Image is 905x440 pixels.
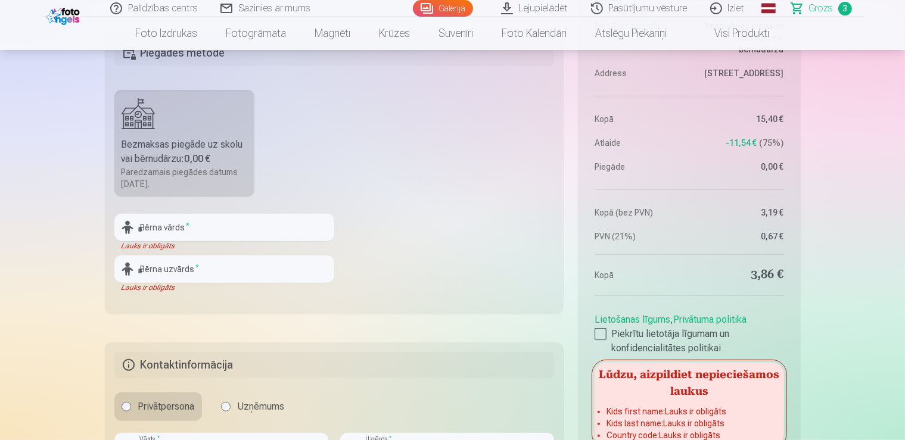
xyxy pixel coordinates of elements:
[122,17,212,50] a: Foto izdrukas
[122,138,248,166] div: Bezmaksas piegāde uz skolu vai bērnudārzu :
[838,2,852,15] span: 3
[122,166,248,190] div: Paredzamais piegādes datums [DATE].
[122,402,131,411] input: Privātpersona
[695,230,784,242] dd: 0,67 €
[695,113,784,125] dd: 15,40 €
[673,314,747,325] a: Privātuma politika
[488,17,581,50] a: Foto kalendāri
[595,363,783,401] h5: Lūdzu, aizpildiet nepieciešamos laukus
[809,1,834,15] span: Grozs
[365,17,425,50] a: Krūzes
[695,207,784,219] dd: 3,19 €
[595,308,783,355] div: ,
[607,405,772,417] li: Kids first name : Lauks ir obligāts
[595,314,670,325] a: Lietošanas līgums
[114,352,555,378] h5: Kontaktinformācija
[114,241,334,251] div: Lauks ir obligāts
[595,267,683,283] dt: Kopā
[595,113,683,125] dt: Kopā
[214,392,292,421] label: Uzņēmums
[682,17,784,50] a: Visi produkti
[185,153,211,164] b: 0,00 €
[221,402,231,411] input: Uzņēmums
[581,17,682,50] a: Atslēgu piekariņi
[425,17,488,50] a: Suvenīri
[114,283,334,292] div: Lauks ir obligāts
[595,207,683,219] dt: Kopā (bez PVN)
[114,40,555,66] h5: Piegādes metode
[114,392,202,421] label: Privātpersona
[595,137,683,149] dt: Atlaide
[726,137,757,149] span: -11,54 €
[695,67,784,79] dd: [STREET_ADDRESS]
[595,67,683,79] dt: Address
[301,17,365,50] a: Magnēti
[695,161,784,173] dd: 0,00 €
[695,267,784,283] dd: 3,86 €
[760,137,784,149] span: 75 %
[46,5,83,25] img: /fa1
[212,17,301,50] a: Fotogrāmata
[595,161,683,173] dt: Piegāde
[607,417,772,429] li: Kids last name : Lauks ir obligāts
[595,327,783,355] label: Piekrītu lietotāja līgumam un konfidencialitātes politikai
[595,230,683,242] dt: PVN (21%)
